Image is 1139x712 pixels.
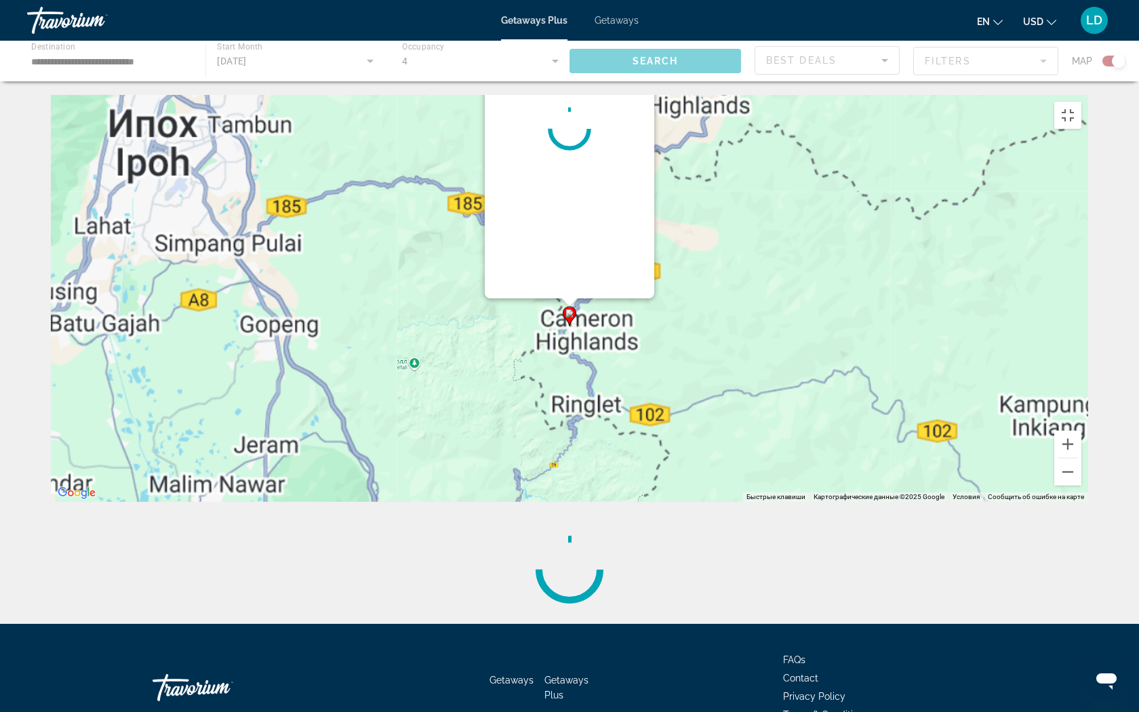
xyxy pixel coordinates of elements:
[1054,102,1081,129] button: Включить полноэкранный режим
[953,493,980,500] a: Условия (ссылка откроется в новой вкладке)
[746,492,805,502] button: Быстрые клавиши
[1077,6,1112,35] button: User Menu
[1023,12,1056,31] button: Change currency
[501,15,567,26] a: Getaways Plus
[1054,458,1081,486] button: Уменьшить
[544,675,588,700] a: Getaways Plus
[783,691,845,702] a: Privacy Policy
[27,3,163,38] a: Travorium
[1086,14,1102,27] span: LD
[595,15,639,26] a: Getaways
[783,673,818,684] a: Contact
[54,484,99,502] img: Google
[54,484,99,502] a: Открыть эту область в Google Картах (в новом окне)
[1023,16,1043,27] span: USD
[977,12,1003,31] button: Change language
[153,667,288,708] a: Travorium
[977,16,990,27] span: en
[783,654,805,665] a: FAQs
[988,493,1084,500] a: Сообщить об ошибке на карте
[1085,658,1128,701] iframe: Кнопка запуска окна обмена сообщениями
[489,675,534,686] a: Getaways
[814,493,944,500] span: Картографические данные ©2025 Google
[1054,431,1081,458] button: Увеличить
